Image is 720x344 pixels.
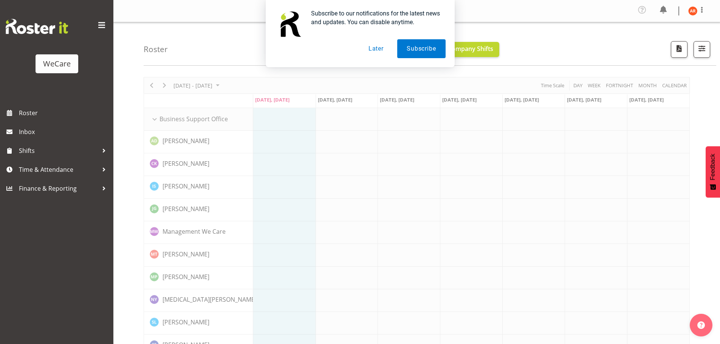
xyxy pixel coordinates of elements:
button: Feedback - Show survey [706,146,720,197]
button: Subscribe [397,39,445,58]
button: Later [359,39,393,58]
span: Inbox [19,126,110,137]
img: help-xxl-2.png [697,321,705,329]
span: Shifts [19,145,98,156]
span: Roster [19,107,110,119]
div: Subscribe to our notifications for the latest news and updates. You can disable anytime. [305,9,446,26]
span: Feedback [709,154,716,180]
span: Time & Attendance [19,164,98,175]
img: notification icon [275,9,305,39]
span: Finance & Reporting [19,183,98,194]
